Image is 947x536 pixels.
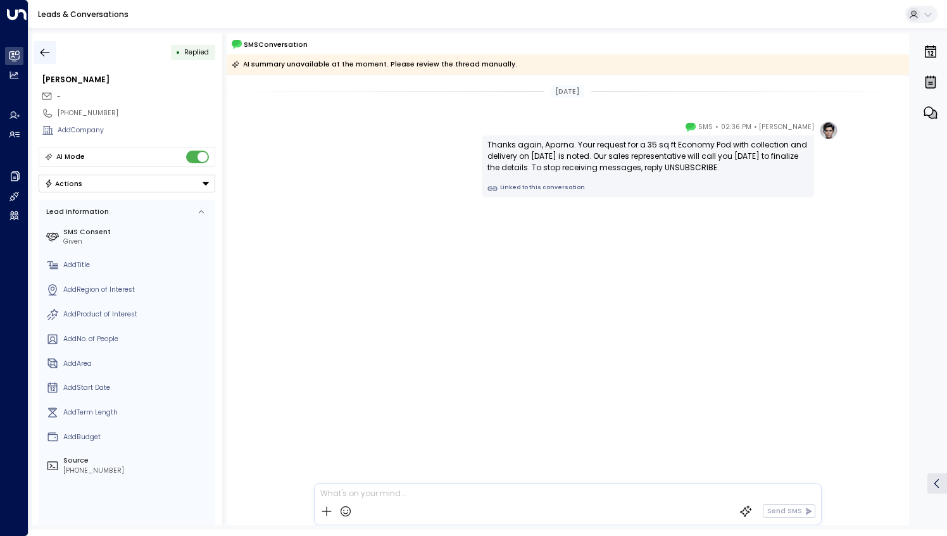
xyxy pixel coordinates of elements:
[63,309,211,320] div: AddProduct of Interest
[63,432,211,442] div: AddBudget
[244,39,308,50] span: SMS Conversation
[63,408,211,418] div: AddTerm Length
[63,359,211,369] div: AddArea
[551,85,584,99] div: [DATE]
[63,456,211,466] label: Source
[38,9,129,20] a: Leads & Conversations
[759,121,814,134] span: [PERSON_NAME]
[63,260,211,270] div: AddTitle
[176,44,180,61] div: •
[232,58,517,71] div: AI summary unavailable at the moment. Please review the thread manually.
[56,151,85,163] div: AI Mode
[42,74,215,85] div: [PERSON_NAME]
[63,383,211,393] div: AddStart Date
[721,121,751,134] span: 02:36 PM
[63,227,211,237] label: SMS Consent
[715,121,718,134] span: •
[63,285,211,295] div: AddRegion of Interest
[63,466,211,476] div: [PHONE_NUMBER]
[63,237,211,247] div: Given
[44,179,83,188] div: Actions
[63,334,211,344] div: AddNo. of People
[698,121,713,134] span: SMS
[184,47,209,57] span: Replied
[754,121,757,134] span: •
[39,175,215,192] button: Actions
[58,125,215,135] div: AddCompany
[43,207,109,217] div: Lead Information
[487,184,808,194] a: Linked to this conversation
[39,175,215,192] div: Button group with a nested menu
[57,92,61,101] span: -
[819,121,838,140] img: profile-logo.png
[58,108,215,118] div: [PHONE_NUMBER]
[487,139,808,173] div: Thanks again, Aparna. Your request for a 35 sq ft Economy Pod with collection and delivery on [DA...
